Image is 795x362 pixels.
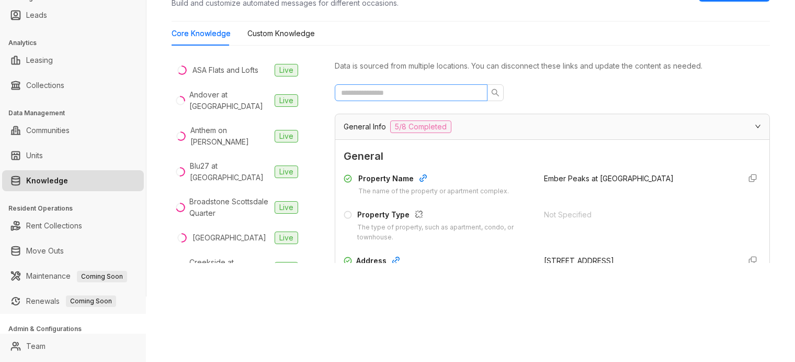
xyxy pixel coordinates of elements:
span: Live [275,130,298,142]
div: Core Knowledge [172,28,231,39]
h3: Resident Operations [8,204,146,213]
div: The type of property, such as apartment, condo, or townhouse. [357,223,531,243]
span: Coming Soon [77,271,127,282]
span: Live [275,232,298,244]
a: Collections [26,75,64,96]
li: Maintenance [2,266,144,287]
h3: Admin & Configurations [8,324,146,334]
div: Blu27 at [GEOGRAPHIC_DATA] [190,160,270,183]
li: Leasing [2,50,144,71]
div: Property Type [357,209,531,223]
a: RenewalsComing Soon [26,291,116,312]
a: Rent Collections [26,215,82,236]
div: Data is sourced from multiple locations. You can disconnect these links and update the content as... [335,60,770,72]
a: Leasing [26,50,53,71]
div: Custom Knowledge [247,28,315,39]
span: expanded [755,123,761,129]
li: Units [2,145,144,166]
div: Creekside at [GEOGRAPHIC_DATA] [189,257,270,280]
span: Live [275,201,298,214]
div: Broadstone Scottsdale Quarter [189,196,270,219]
li: Renewals [2,291,144,312]
h3: Data Management [8,108,146,118]
span: Coming Soon [66,295,116,307]
span: Live [275,64,298,76]
span: 5/8 Completed [390,120,451,133]
div: [GEOGRAPHIC_DATA] [192,232,266,244]
span: General Info [344,121,386,133]
li: Communities [2,120,144,141]
a: Team [26,336,46,357]
li: Team [2,336,144,357]
div: [STREET_ADDRESS] [544,255,732,267]
div: Anthem on [PERSON_NAME] [190,125,270,148]
div: Address [356,255,531,269]
span: Live [275,166,298,178]
a: Units [26,145,43,166]
span: General [344,148,761,164]
a: Communities [26,120,70,141]
span: Live [275,262,298,275]
a: Leads [26,5,47,26]
div: General Info5/8 Completed [335,114,769,139]
div: ASA Flats and Lofts [192,64,258,76]
a: Move Outs [26,240,64,261]
div: Property Name [358,173,509,187]
li: Rent Collections [2,215,144,236]
div: The name of the property or apartment complex. [358,187,509,196]
li: Move Outs [2,240,144,261]
span: search [491,89,499,97]
li: Leads [2,5,144,26]
h3: Analytics [8,38,146,48]
div: Not Specified [544,209,732,221]
span: Ember Peaks at [GEOGRAPHIC_DATA] [544,174,674,183]
li: Knowledge [2,170,144,191]
li: Collections [2,75,144,96]
span: Live [275,94,298,107]
a: Knowledge [26,170,68,191]
div: Andover at [GEOGRAPHIC_DATA] [189,89,270,112]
